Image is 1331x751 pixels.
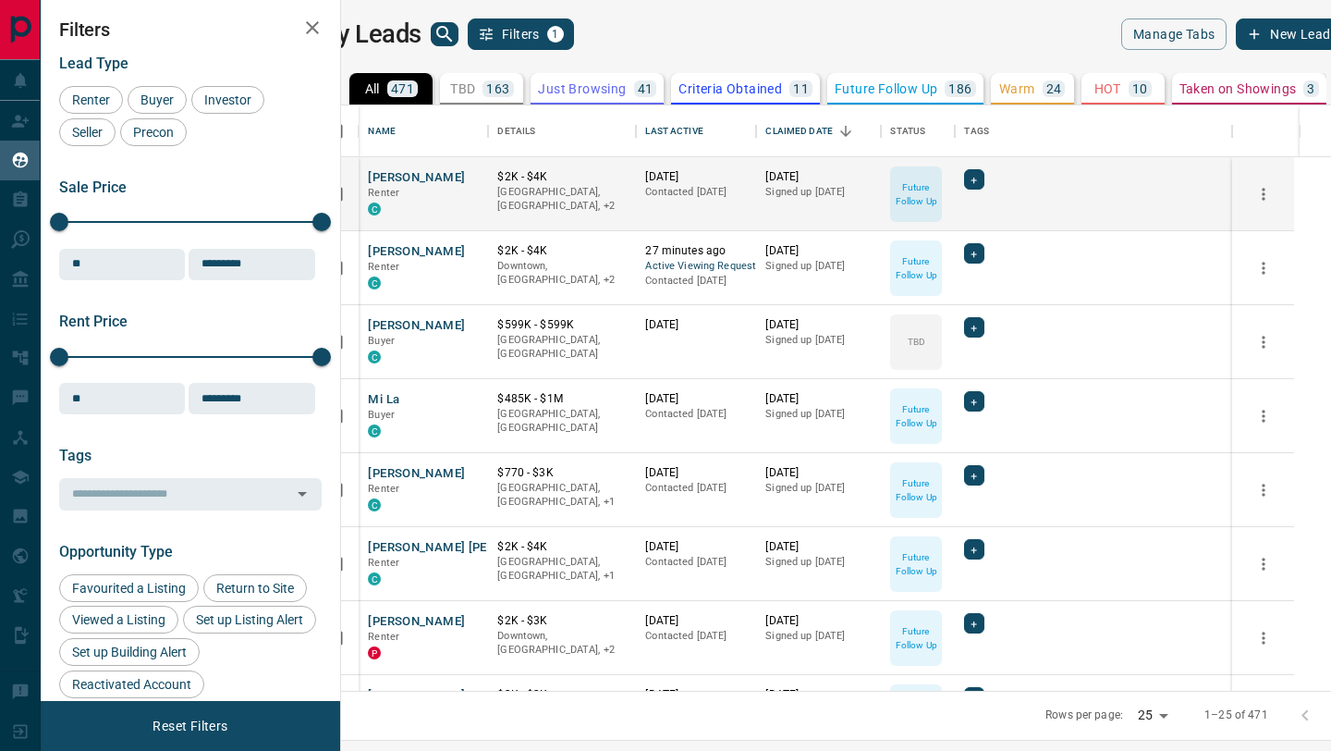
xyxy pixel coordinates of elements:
button: [PERSON_NAME] [368,613,465,631]
p: Signed up [DATE] [765,555,872,570]
div: Status [890,105,925,157]
p: All [365,82,380,95]
span: Viewed a Listing [66,612,172,627]
button: more [1250,254,1277,282]
div: Claimed Date [765,105,833,157]
p: 27 minutes ago [645,243,747,259]
p: Signed up [DATE] [765,185,872,200]
p: Taken on Showings [1179,82,1297,95]
p: Future Follow Up [892,476,940,504]
div: Name [359,105,488,157]
div: 25 [1130,702,1175,729]
span: Favourited a Listing [66,581,192,596]
p: [DATE] [645,613,747,629]
button: Open [289,481,315,507]
span: Return to Site [210,581,300,596]
button: search button [431,22,458,46]
span: Sale Price [59,179,127,196]
h1: My Leads [315,19,421,49]
span: + [971,466,977,485]
p: [DATE] [645,687,747,703]
p: West End, Toronto [497,259,627,288]
p: $2K - $4K [497,539,627,555]
button: [PERSON_NAME] [368,317,465,335]
button: [PERSON_NAME] [368,687,465,705]
p: Future Follow Up [892,180,940,208]
div: Seller [59,118,116,146]
p: $770 - $3K [497,465,627,481]
div: Return to Site [203,574,307,602]
p: [DATE] [645,465,747,481]
div: Set up Listing Alert [183,606,316,634]
p: [DATE] [765,243,872,259]
button: [PERSON_NAME] [368,243,465,261]
p: Signed up [DATE] [765,481,872,496]
p: [DATE] [765,539,872,555]
p: [DATE] [645,317,747,333]
div: condos.ca [368,425,381,437]
p: [DATE] [645,391,747,407]
p: Future Follow Up [892,624,940,652]
span: Reactivated Account [66,677,198,692]
p: Contacted [DATE] [645,555,747,570]
span: Lead Type [59,55,128,72]
button: [PERSON_NAME] [PERSON_NAME] [368,539,565,557]
p: $599K - $599K [497,317,627,333]
p: HOT [1094,82,1121,95]
p: Contacted [DATE] [645,481,747,496]
span: Renter [368,261,399,273]
span: Rent Price [59,313,128,330]
p: Future Follow Up [892,402,940,430]
p: $3K - $3K [497,687,627,703]
p: [GEOGRAPHIC_DATA], [GEOGRAPHIC_DATA] [497,333,627,362]
span: Set up Building Alert [66,645,193,659]
p: Future Follow Up [892,254,940,282]
button: more [1250,180,1277,208]
div: Last Active [636,105,756,157]
button: [PERSON_NAME] [368,169,465,187]
p: [DATE] [645,169,747,185]
p: Midtown | Central, Toronto [497,185,627,214]
p: [DATE] [765,687,872,703]
p: TBD [908,335,925,349]
p: 163 [486,82,509,95]
p: [DATE] [765,391,872,407]
div: Reactivated Account [59,671,204,698]
p: Toronto [497,481,627,510]
button: Manage Tabs [1121,18,1227,50]
p: [DATE] [765,465,872,481]
div: property.ca [368,646,381,659]
div: + [964,687,983,708]
span: + [971,318,977,337]
button: Filters1 [468,18,574,50]
button: Reset Filters [140,710,239,742]
span: Tags [59,447,92,464]
span: + [971,540,977,559]
button: more [1250,624,1277,652]
span: 1 [549,28,562,41]
p: [DATE] [645,539,747,555]
span: + [971,688,977,707]
span: + [971,392,977,411]
p: 186 [948,82,971,95]
div: condos.ca [368,203,381,215]
p: 41 [638,82,653,95]
p: $2K - $3K [497,613,627,629]
div: Investor [191,86,264,114]
div: Status [881,105,955,157]
span: Active Viewing Request [645,259,747,275]
span: Opportunity Type [59,543,173,560]
div: Buyer [128,86,187,114]
p: [DATE] [765,613,872,629]
div: condos.ca [368,277,381,289]
span: Seller [66,125,109,140]
div: + [964,243,983,264]
p: TBD [450,82,475,95]
div: + [964,391,983,412]
div: + [964,317,983,338]
span: Renter [368,483,399,495]
p: [DATE] [765,317,872,333]
button: Mi La [368,391,399,409]
div: condos.ca [368,572,381,585]
span: Precon [127,125,180,140]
